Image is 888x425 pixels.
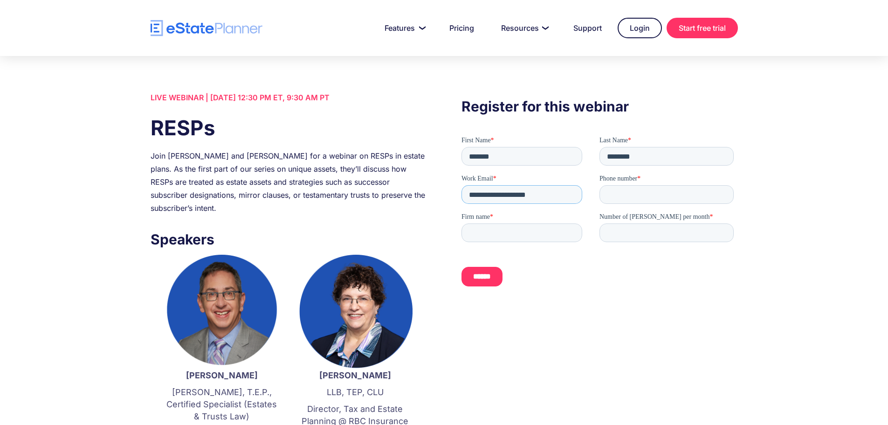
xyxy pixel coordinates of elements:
[151,229,427,250] h3: Speakers
[151,113,427,142] h1: RESPs
[438,19,485,37] a: Pricing
[319,370,391,380] strong: [PERSON_NAME]
[373,19,434,37] a: Features
[667,18,738,38] a: Start free trial
[618,18,662,38] a: Login
[562,19,613,37] a: Support
[151,149,427,215] div: Join [PERSON_NAME] and [PERSON_NAME] for a webinar on RESPs in estate plans. As the first part of...
[151,91,427,104] div: LIVE WEBINAR | [DATE] 12:30 PM ET, 9:30 AM PT
[151,20,262,36] a: home
[490,19,558,37] a: Resources
[461,96,737,117] h3: Register for this webinar
[461,136,737,303] iframe: Form 0
[165,386,279,423] p: [PERSON_NAME], T.E.P., Certified Specialist (Estates & Trusts Law)
[186,370,258,380] strong: [PERSON_NAME]
[298,386,413,398] p: LLB, TEP, CLU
